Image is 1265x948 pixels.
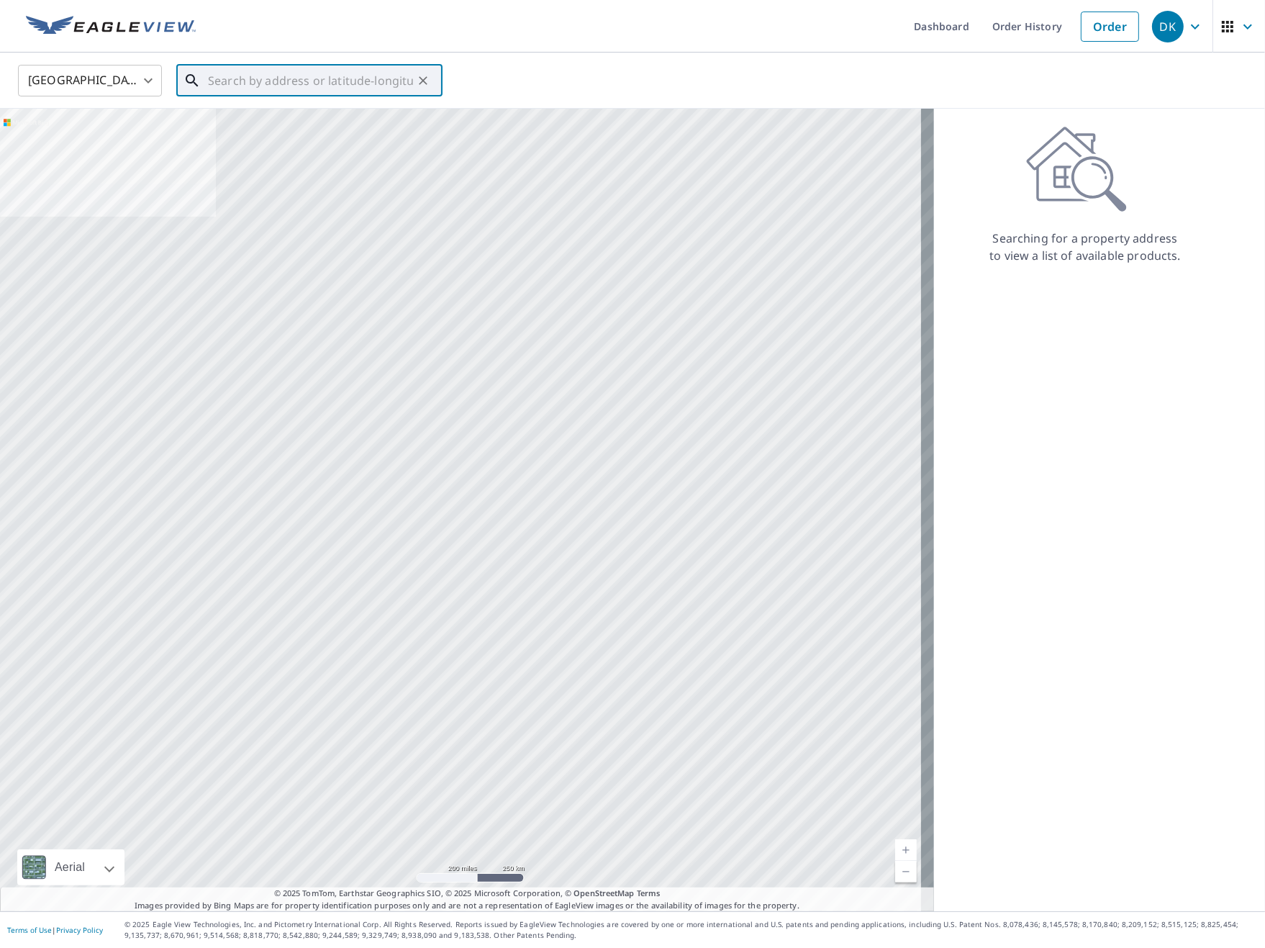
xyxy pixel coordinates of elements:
[7,926,103,934] p: |
[637,888,661,898] a: Terms
[18,60,162,101] div: [GEOGRAPHIC_DATA]
[17,849,124,885] div: Aerial
[573,888,634,898] a: OpenStreetMap
[274,888,661,900] span: © 2025 TomTom, Earthstar Geographics SIO, © 2025 Microsoft Corporation, ©
[56,925,103,935] a: Privacy Policy
[50,849,89,885] div: Aerial
[895,861,917,882] a: Current Level 5, Zoom Out
[1081,12,1139,42] a: Order
[26,16,196,37] img: EV Logo
[7,925,52,935] a: Terms of Use
[208,60,413,101] input: Search by address or latitude-longitude
[895,839,917,861] a: Current Level 5, Zoom In
[413,71,433,91] button: Clear
[1152,11,1184,42] div: DK
[124,919,1258,941] p: © 2025 Eagle View Technologies, Inc. and Pictometry International Corp. All Rights Reserved. Repo...
[989,230,1182,264] p: Searching for a property address to view a list of available products.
